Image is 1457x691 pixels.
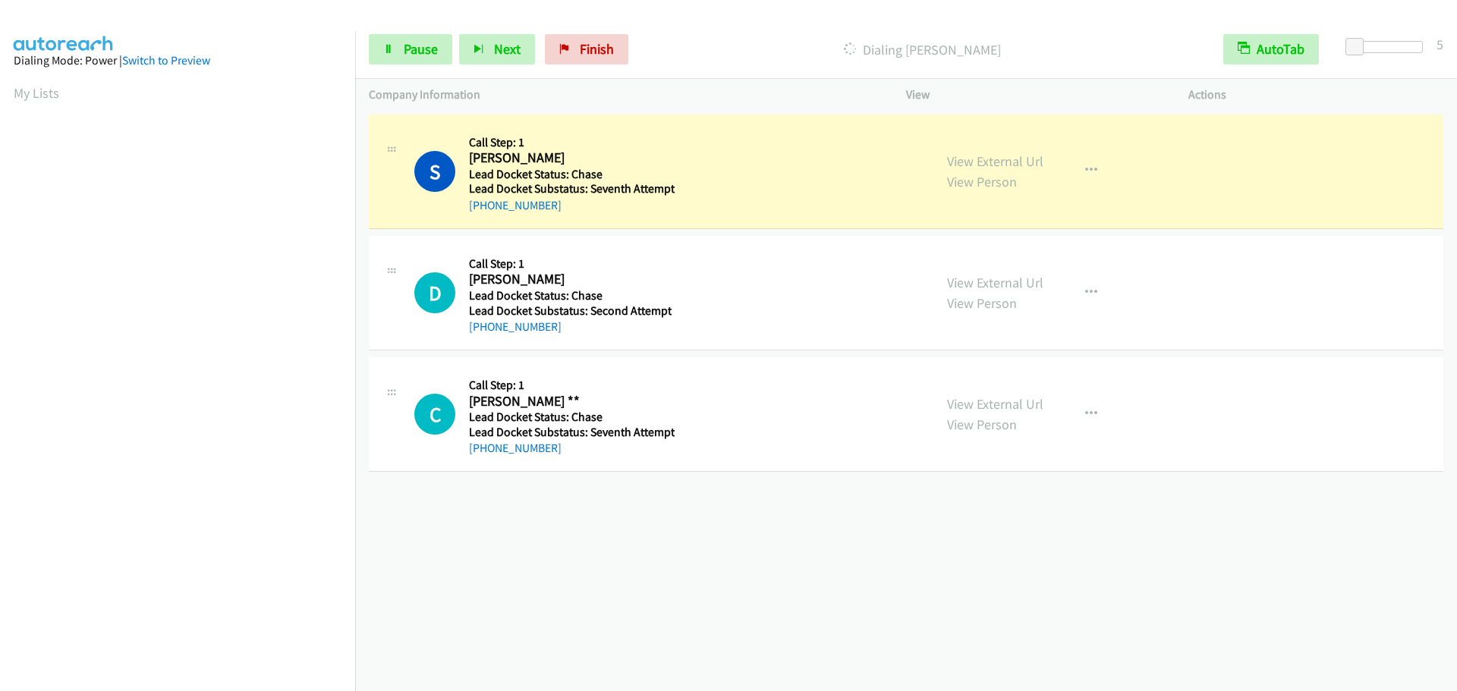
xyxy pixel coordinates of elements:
a: View Person [947,294,1017,312]
h1: D [414,272,455,313]
button: AutoTab [1223,34,1319,64]
h5: Lead Docket Status: Chase [469,288,672,303]
a: View External Url [947,274,1043,291]
div: 5 [1437,34,1443,55]
a: Switch to Preview [122,53,210,68]
h5: Lead Docket Substatus: Seventh Attempt [469,181,675,196]
a: View External Url [947,395,1043,413]
a: View External Url [947,152,1043,170]
h5: Call Step: 1 [469,135,675,150]
h1: S [414,151,455,192]
a: [PHONE_NUMBER] [469,441,562,455]
p: Actions [1188,86,1443,104]
h2: [PERSON_NAME] ** [469,393,671,410]
a: Finish [545,34,628,64]
span: Next [494,40,521,58]
h5: Lead Docket Status: Chase [469,410,675,425]
a: View Person [947,173,1017,190]
a: View Person [947,416,1017,433]
span: Finish [580,40,614,58]
p: View [906,86,1161,104]
h2: [PERSON_NAME] [469,149,671,167]
a: [PHONE_NUMBER] [469,319,562,334]
h5: Lead Docket Substatus: Seventh Attempt [469,425,675,440]
a: Pause [369,34,452,64]
a: My Lists [14,84,59,102]
p: Company Information [369,86,879,104]
h5: Lead Docket Status: Chase [469,167,675,182]
div: The call is yet to be attempted [414,272,455,313]
span: Pause [404,40,438,58]
div: Delay between calls (in seconds) [1353,41,1423,53]
h5: Lead Docket Substatus: Second Attempt [469,303,672,319]
p: Dialing [PERSON_NAME] [649,39,1196,60]
button: Next [459,34,535,64]
h2: [PERSON_NAME] [469,271,671,288]
h5: Call Step: 1 [469,378,675,393]
a: [PHONE_NUMBER] [469,198,562,212]
h1: C [414,394,455,435]
h5: Call Step: 1 [469,256,672,272]
div: Dialing Mode: Power | [14,52,341,70]
div: The call is yet to be attempted [414,394,455,435]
